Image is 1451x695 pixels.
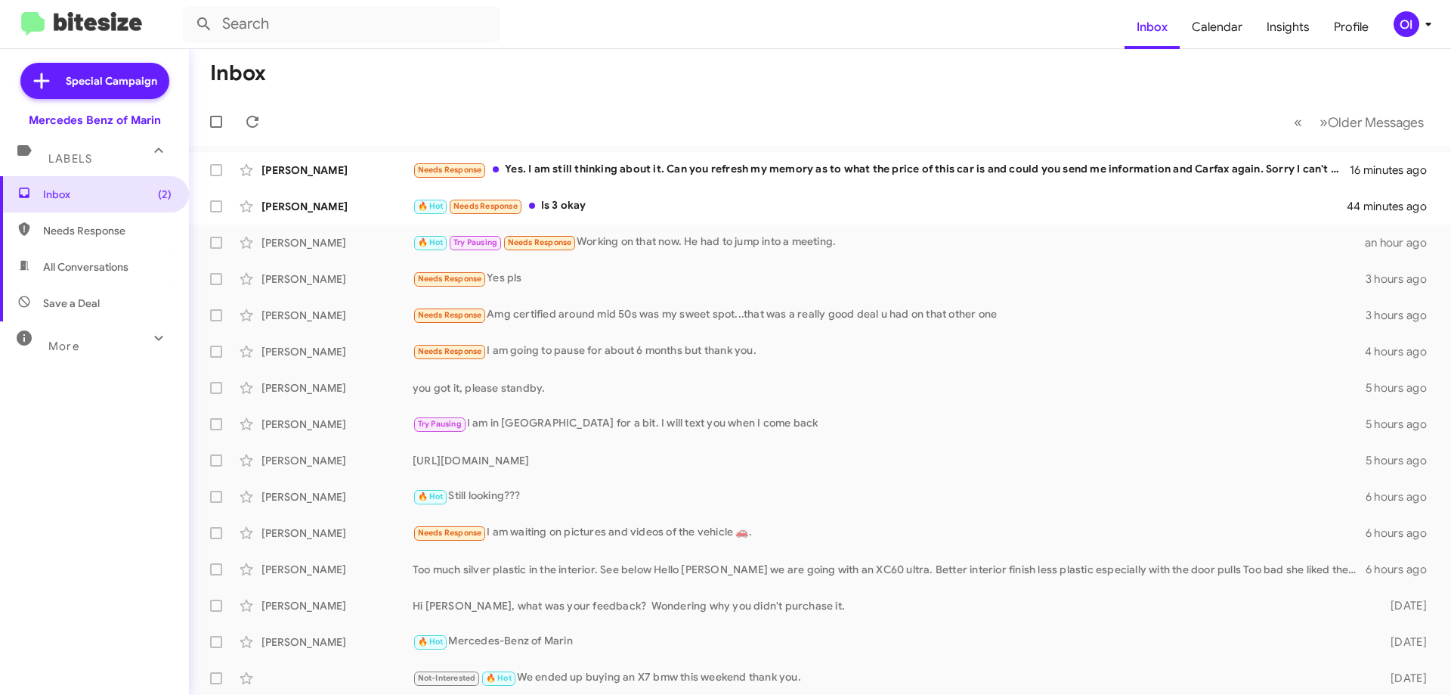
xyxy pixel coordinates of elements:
[48,152,92,166] span: Labels
[413,343,1365,360] div: I am going to pause for about 6 months but thank you.
[453,237,497,247] span: Try Pausing
[261,163,413,178] div: [PERSON_NAME]
[413,488,1366,505] div: Still looking???
[1366,671,1439,686] div: [DATE]
[1285,107,1433,138] nav: Page navigation example
[261,417,413,432] div: [PERSON_NAME]
[1180,5,1255,49] a: Calendar
[1310,107,1433,138] button: Next
[1285,107,1311,138] button: Previous
[1366,380,1439,396] div: 5 hours ago
[1322,5,1381,49] a: Profile
[261,453,413,468] div: [PERSON_NAME]
[413,380,1366,396] div: you got it, please standby.
[261,598,413,613] div: [PERSON_NAME]
[453,201,518,211] span: Needs Response
[413,562,1366,577] div: Too much silver plastic in the interior. See below Hello [PERSON_NAME] we are going with an XC60 ...
[418,201,444,211] span: 🔥 Hot
[43,259,128,275] span: All Conversations
[261,271,413,287] div: [PERSON_NAME]
[1366,562,1439,577] div: 6 hours ago
[1320,113,1328,132] span: »
[1365,344,1439,359] div: 4 hours ago
[1328,114,1424,131] span: Older Messages
[1365,235,1439,250] div: an hour ago
[20,63,169,99] a: Special Campaign
[1366,634,1439,650] div: [DATE]
[413,453,1366,468] div: [URL][DOMAIN_NAME]
[29,113,161,128] div: Mercedes Benz of Marin
[413,234,1365,251] div: Working on that now. He had to jump into a meeting.
[413,598,1366,613] div: Hi [PERSON_NAME], what was your feedback? Wondering why you didn't purchase it.
[1125,5,1180,49] a: Inbox
[413,415,1366,433] div: I am in [GEOGRAPHIC_DATA] for a bit. I will text you when I come back
[1366,598,1439,613] div: [DATE]
[1255,5,1322,49] a: Insights
[66,73,157,88] span: Special Campaign
[418,165,482,175] span: Needs Response
[413,197,1348,215] div: Is 3 okay
[261,526,413,541] div: [PERSON_NAME]
[418,346,482,356] span: Needs Response
[43,223,172,238] span: Needs Response
[418,637,444,647] span: 🔥 Hot
[1366,417,1439,432] div: 5 hours ago
[413,669,1366,687] div: We ended up buying an X7 bmw this weekend thank you.
[413,306,1366,324] div: Amg certified around mid 50s was my sweet spot...that was a really good deal u had on that other one
[413,161,1350,178] div: Yes. I am still thinking about it. Can you refresh my memory as to what the price of this car is ...
[261,344,413,359] div: [PERSON_NAME]
[1366,526,1439,541] div: 6 hours ago
[261,199,413,214] div: [PERSON_NAME]
[158,187,172,202] span: (2)
[413,270,1366,287] div: Yes pls
[261,235,413,250] div: [PERSON_NAME]
[418,419,462,429] span: Try Pausing
[413,524,1366,541] div: I am waiting on pictures and videos of the vehicle 🚗.
[1366,489,1439,504] div: 6 hours ago
[261,634,413,650] div: [PERSON_NAME]
[261,562,413,577] div: [PERSON_NAME]
[1366,271,1439,287] div: 3 hours ago
[261,380,413,396] div: [PERSON_NAME]
[418,237,444,247] span: 🔥 Hot
[1366,453,1439,468] div: 5 hours ago
[1394,11,1419,37] div: OI
[486,673,512,683] span: 🔥 Hot
[1348,199,1439,214] div: 44 minutes ago
[508,237,572,247] span: Needs Response
[183,6,500,42] input: Search
[418,528,482,538] span: Needs Response
[1381,11,1434,37] button: OI
[261,308,413,323] div: [PERSON_NAME]
[48,340,79,353] span: More
[1294,113,1302,132] span: «
[210,61,266,85] h1: Inbox
[418,492,444,501] span: 🔥 Hot
[43,296,100,311] span: Save a Deal
[261,489,413,504] div: [PERSON_NAME]
[418,673,476,683] span: Not-Interested
[43,187,172,202] span: Inbox
[418,274,482,284] span: Needs Response
[413,633,1366,650] div: Mercedes-Benz of Marin
[1366,308,1439,323] div: 3 hours ago
[1350,163,1439,178] div: 16 minutes ago
[418,310,482,320] span: Needs Response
